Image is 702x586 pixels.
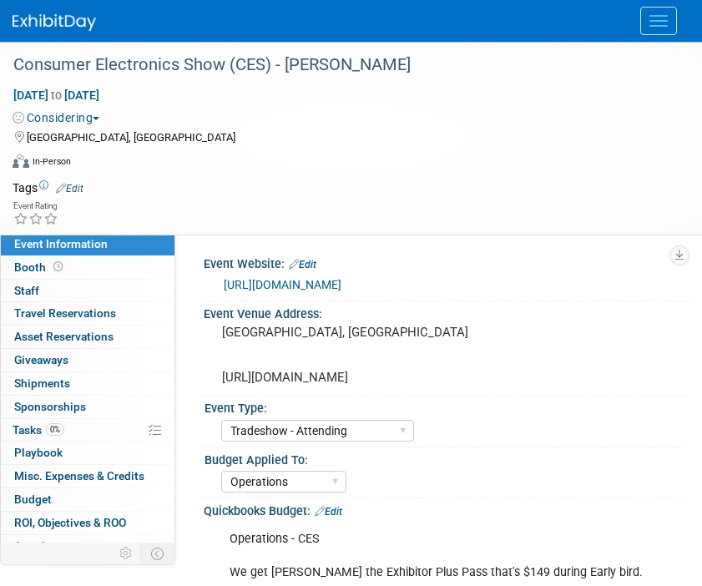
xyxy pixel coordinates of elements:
[14,400,86,413] span: Sponsorships
[14,516,126,529] span: ROI, Objectives & ROO
[13,88,100,103] span: [DATE] [DATE]
[13,154,29,168] img: Format-Inperson.png
[204,498,689,520] div: Quickbooks Budget:
[205,447,682,468] div: Budget Applied To:
[1,372,174,395] a: Shipments
[141,543,175,564] td: Toggle Event Tabs
[1,535,174,558] a: Attachments
[204,301,689,322] div: Event Venue Address:
[14,376,70,390] span: Shipments
[32,155,71,168] div: In-Person
[13,152,681,177] div: Event Format
[14,469,144,482] span: Misc. Expenses & Credits
[204,251,689,273] div: Event Website:
[1,465,174,487] a: Misc. Expenses & Credits
[56,183,83,194] a: Edit
[14,353,68,366] span: Giveaways
[1,512,174,534] a: ROI, Objectives & ROO
[13,109,106,126] button: Considering
[13,202,58,210] div: Event Rating
[46,423,64,436] span: 0%
[14,539,81,553] span: Attachments
[205,396,682,417] div: Event Type:
[14,260,66,274] span: Booth
[14,284,39,297] span: Staff
[315,506,342,518] a: Edit
[1,256,174,279] a: Booth
[1,396,174,418] a: Sponsorships
[14,237,108,250] span: Event Information
[224,278,341,291] a: [URL][DOMAIN_NAME]
[1,326,174,348] a: Asset Reservations
[48,88,64,102] span: to
[8,50,669,80] div: Consumer Electronics Show (CES) - [PERSON_NAME]
[222,325,671,385] pre: [GEOGRAPHIC_DATA], [GEOGRAPHIC_DATA] [URL][DOMAIN_NAME]
[14,330,114,343] span: Asset Reservations
[13,14,96,31] img: ExhibitDay
[1,442,174,464] a: Playbook
[1,419,174,442] a: Tasks0%
[14,446,63,459] span: Playbook
[14,493,52,506] span: Budget
[1,280,174,302] a: Staff
[640,7,677,35] button: Menu
[1,349,174,371] a: Giveaways
[1,233,174,255] a: Event Information
[50,260,66,273] span: Booth not reserved yet
[1,488,174,511] a: Budget
[27,131,235,144] span: [GEOGRAPHIC_DATA], [GEOGRAPHIC_DATA]
[112,543,141,564] td: Personalize Event Tab Strip
[14,306,116,320] span: Travel Reservations
[289,259,316,270] a: Edit
[1,302,174,325] a: Travel Reservations
[13,423,64,437] span: Tasks
[13,179,83,196] td: Tags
